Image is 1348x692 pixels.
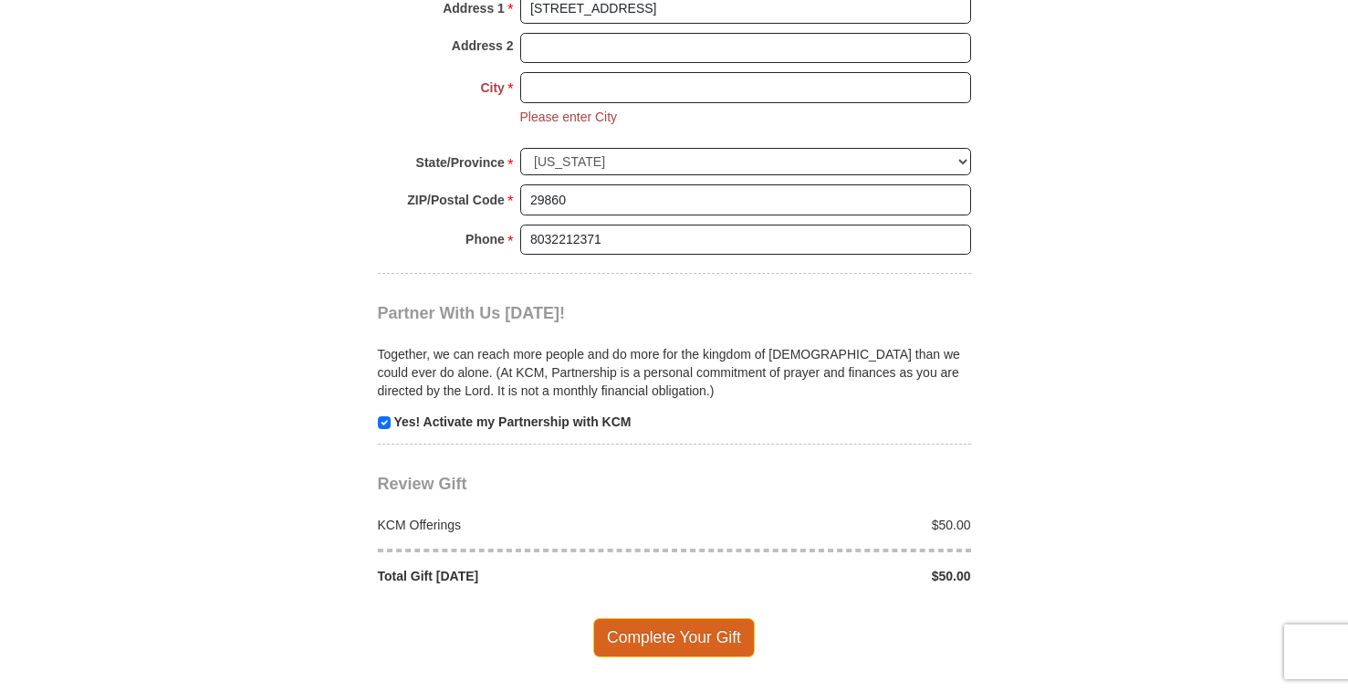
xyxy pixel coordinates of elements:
[452,33,514,58] strong: Address 2
[393,414,631,429] strong: Yes! Activate my Partnership with KCM
[378,345,971,400] p: Together, we can reach more people and do more for the kingdom of [DEMOGRAPHIC_DATA] than we coul...
[368,516,674,534] div: KCM Offerings
[416,150,505,175] strong: State/Province
[520,108,618,126] li: Please enter City
[480,75,504,100] strong: City
[407,187,505,213] strong: ZIP/Postal Code
[674,567,981,585] div: $50.00
[593,618,755,656] span: Complete Your Gift
[378,304,566,322] span: Partner With Us [DATE]!
[465,226,505,252] strong: Phone
[368,567,674,585] div: Total Gift [DATE]
[378,475,467,493] span: Review Gift
[674,516,981,534] div: $50.00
